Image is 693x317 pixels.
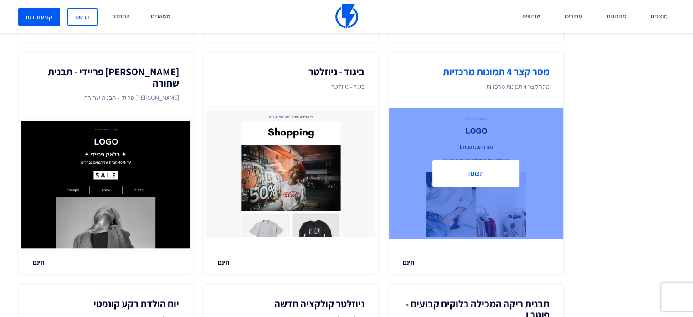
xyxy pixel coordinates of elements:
[33,66,180,88] h2: [PERSON_NAME] פריידי - תבנית שחורה
[403,66,549,77] h2: מסר קצר 4 תמונות מרכזיות
[33,258,44,266] span: חינם
[19,52,193,273] a: [PERSON_NAME] פריידי - תבנית שחורה [PERSON_NAME] פריידי - תבנית שחורה חינם
[218,298,364,309] h2: ניוזלטר קולקציה חדשה
[33,26,44,34] span: חינם
[389,52,563,273] a: מסר קצר 4 תמונות מרכזיות מסר קצר 4 תמונות מרכזיות תצוגה חינם
[403,26,414,34] span: חינם
[67,8,98,26] a: הרשם
[403,258,414,266] span: חינם
[218,66,364,77] h2: ביגוד - ניוזלטר
[18,8,60,26] a: קביעת דמו
[204,52,378,273] a: ביגוד - ניוזלטר ביגוד - ניוזלטר חינם
[33,298,180,309] h2: יום הולדת רקע קונפטי
[218,258,229,266] span: חינם
[432,160,519,187] button: תצוגה
[218,26,229,34] span: חינם
[218,82,364,100] p: ביגוד - ניוזלטר
[33,93,180,111] p: [PERSON_NAME] פריידי - תבנית שחורה
[403,82,549,100] p: מסר קצר 4 תמונות מרכזיות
